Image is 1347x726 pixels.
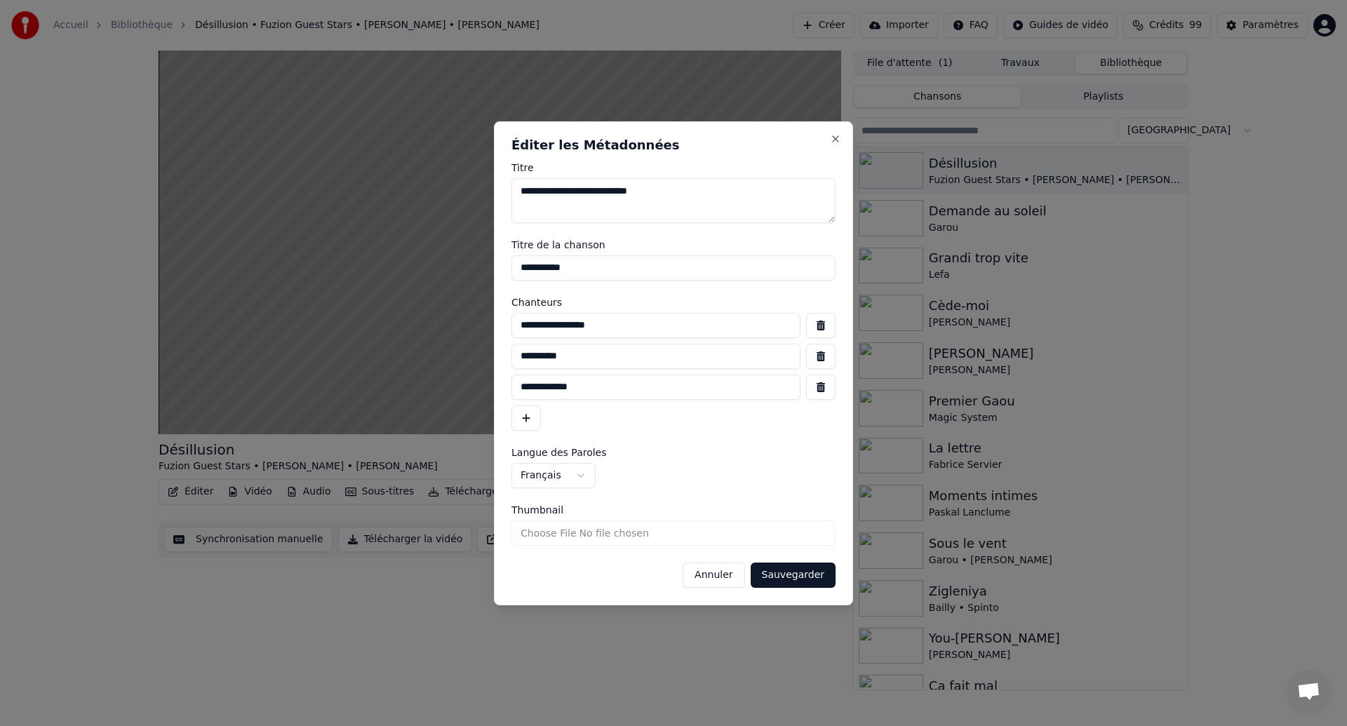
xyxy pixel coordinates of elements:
button: Annuler [683,563,744,588]
label: Titre [511,163,836,173]
label: Titre de la chanson [511,240,836,250]
span: Thumbnail [511,505,563,515]
label: Chanteurs [511,297,836,307]
span: Langue des Paroles [511,448,607,457]
button: Sauvegarder [751,563,836,588]
h2: Éditer les Métadonnées [511,139,836,152]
